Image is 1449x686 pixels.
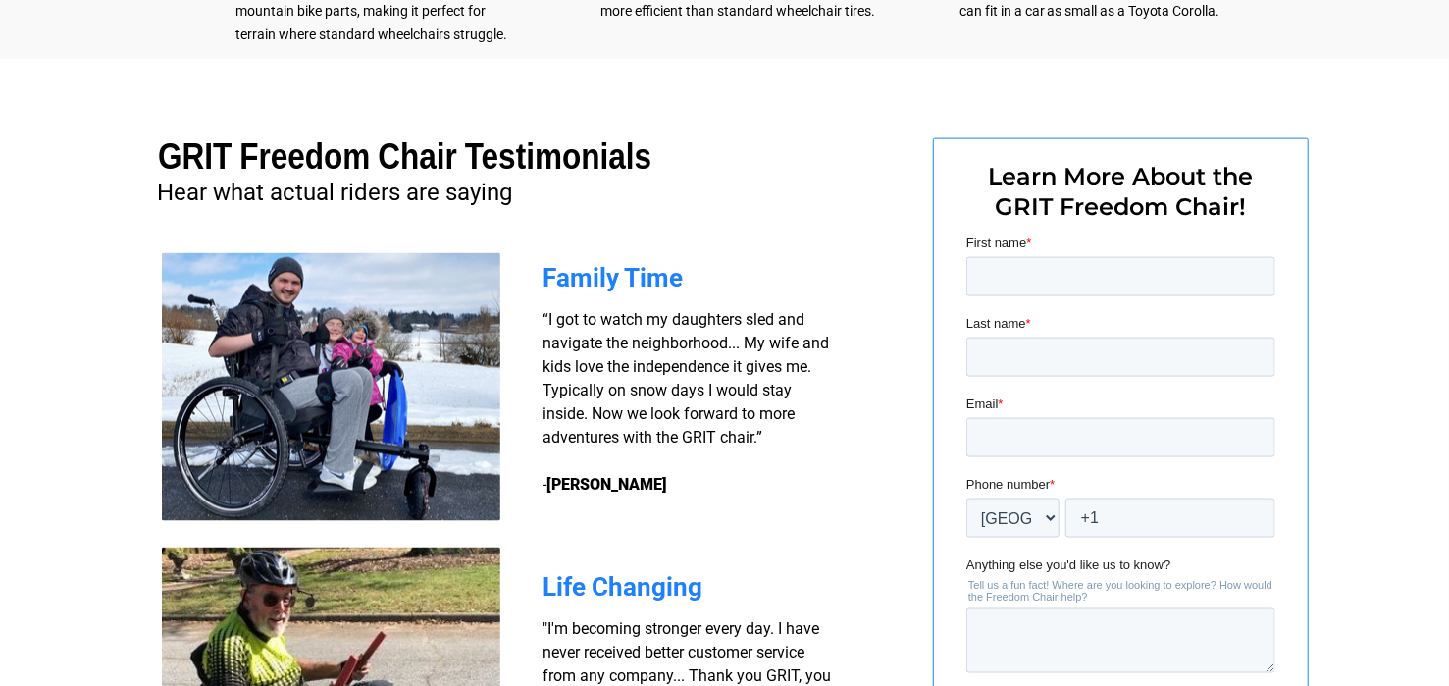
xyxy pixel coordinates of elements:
span: Hear what actual riders are saying [158,179,513,206]
span: Family Time [543,263,684,292]
span: GRIT Freedom Chair Testimonials [158,136,651,177]
span: “I got to watch my daughters sled and navigate the neighborhood... My wife and kids love the inde... [543,310,830,494]
span: Life Changing [543,572,703,602]
strong: [PERSON_NAME] [547,475,668,494]
span: Learn More About the GRIT Freedom Chair! [989,162,1254,221]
